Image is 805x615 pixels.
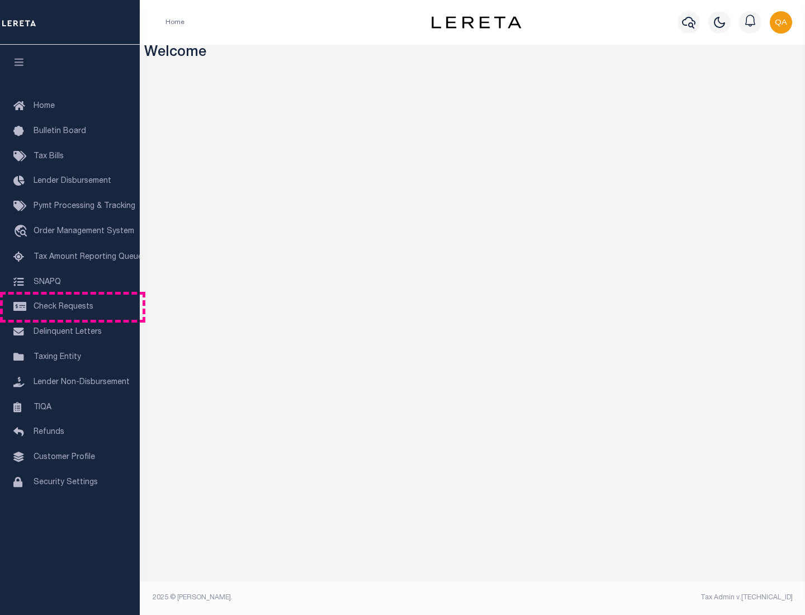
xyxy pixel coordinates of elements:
[34,153,64,160] span: Tax Bills
[34,479,98,486] span: Security Settings
[34,253,143,261] span: Tax Amount Reporting Queue
[34,453,95,461] span: Customer Profile
[34,278,61,286] span: SNAPQ
[34,379,130,386] span: Lender Non-Disbursement
[34,127,86,135] span: Bulletin Board
[165,17,184,27] li: Home
[34,428,64,436] span: Refunds
[34,403,51,411] span: TIQA
[13,225,31,239] i: travel_explore
[34,328,102,336] span: Delinquent Letters
[34,177,111,185] span: Lender Disbursement
[144,593,473,603] div: 2025 © [PERSON_NAME].
[34,303,93,311] span: Check Requests
[34,228,134,235] span: Order Management System
[34,102,55,110] span: Home
[34,202,135,210] span: Pymt Processing & Tracking
[34,353,81,361] span: Taxing Entity
[770,11,792,34] img: svg+xml;base64,PHN2ZyB4bWxucz0iaHR0cDovL3d3dy53My5vcmcvMjAwMC9zdmciIHBvaW50ZXItZXZlbnRzPSJub25lIi...
[481,593,793,603] div: Tax Admin v.[TECHNICAL_ID]
[144,45,801,62] h3: Welcome
[432,16,521,29] img: logo-dark.svg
